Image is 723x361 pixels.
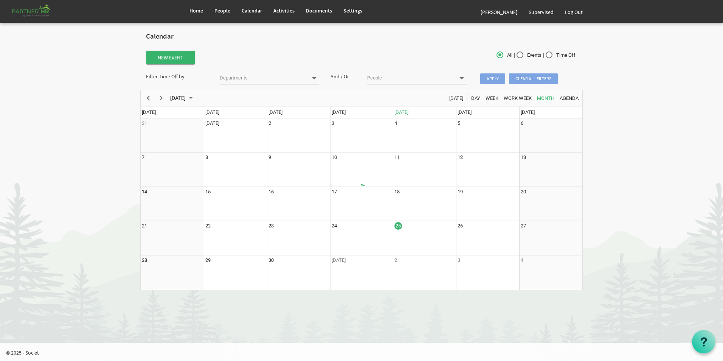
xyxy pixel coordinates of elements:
[214,7,230,14] span: People
[325,73,362,80] div: And / Or
[367,73,455,83] input: People
[306,7,332,14] span: Documents
[480,73,505,84] span: Apply
[6,349,723,356] p: © 2025 - Societ
[517,52,541,59] span: Events
[559,2,588,23] a: Log Out
[273,7,295,14] span: Activities
[242,7,262,14] span: Calendar
[509,73,558,84] span: Clear all filters
[435,50,583,61] div: | |
[146,33,577,40] h2: Calendar
[546,52,576,59] span: Time Off
[140,90,583,290] schedule: of September 2025
[529,9,554,16] span: Supervised
[343,7,362,14] span: Settings
[140,73,214,80] div: Filter Time Off by
[523,2,559,23] a: Supervised
[475,2,523,23] a: [PERSON_NAME]
[496,52,512,59] span: All
[220,73,307,83] input: Departments
[146,51,195,64] button: New Event
[189,7,203,14] span: Home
